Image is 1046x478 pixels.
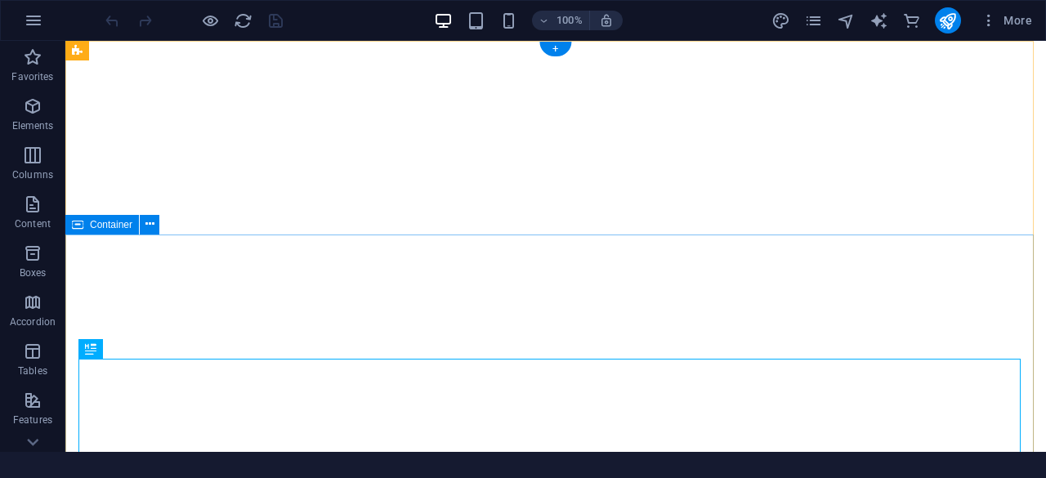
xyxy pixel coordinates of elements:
[200,11,220,30] button: Click here to leave preview mode and continue editing
[869,11,889,30] button: text_generator
[15,217,51,230] p: Content
[974,7,1039,34] button: More
[935,7,961,34] button: publish
[599,13,614,28] i: On resize automatically adjust zoom level to fit chosen device.
[981,12,1032,29] span: More
[902,11,921,30] i: Commerce
[10,315,56,328] p: Accordion
[938,11,957,30] i: Publish
[869,11,888,30] i: AI Writer
[233,11,253,30] button: reload
[902,11,922,30] button: commerce
[234,11,253,30] i: Reload page
[12,168,53,181] p: Columns
[804,11,824,30] button: pages
[837,11,856,30] i: Navigator
[771,11,791,30] button: design
[11,70,53,83] p: Favorites
[532,11,590,30] button: 100%
[13,413,52,427] p: Features
[12,119,54,132] p: Elements
[90,220,132,230] span: Container
[771,11,790,30] i: Design (Ctrl+Alt+Y)
[804,11,823,30] i: Pages (Ctrl+Alt+S)
[539,42,571,56] div: +
[557,11,583,30] h6: 100%
[18,364,47,377] p: Tables
[837,11,856,30] button: navigator
[20,266,47,279] p: Boxes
